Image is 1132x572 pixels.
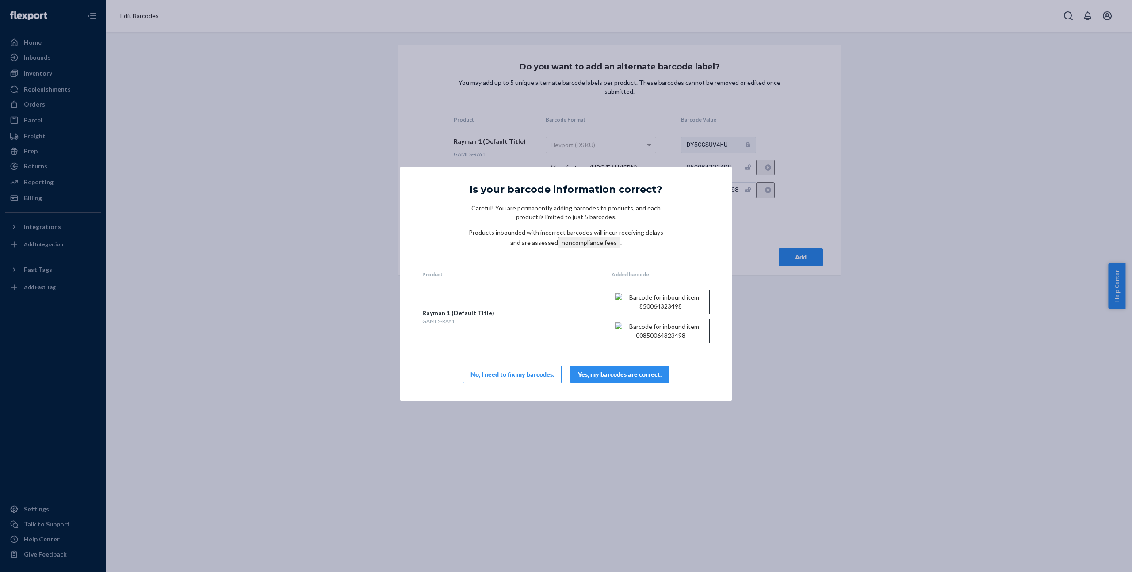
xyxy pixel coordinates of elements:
[570,366,669,383] button: Yes, my barcodes are correct.
[615,322,706,340] img: Barcode for inbound item 00850064323498
[19,6,50,14] span: Support
[422,309,605,317] div: Rayman 1 (Default Title)
[470,184,662,195] h5: Is your barcode information correct?
[578,370,662,379] div: Yes, my barcodes are correct.
[470,370,554,379] div: No, I need to fix my barcodes.
[464,228,668,248] p: Products inbounded with incorrect barcodes will incur receiving delays and are assessed .
[612,271,710,278] th: Added barcode
[422,317,605,325] div: GAMES-RAY1
[558,237,620,248] button: noncompliance fees
[464,204,668,221] p: Careful! You are permanently adding barcodes to products, and each product is limited to just 5 b...
[615,293,706,311] img: Barcode for inbound item 850064323498
[422,271,605,278] th: Product
[463,366,562,383] button: No, I need to fix my barcodes.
